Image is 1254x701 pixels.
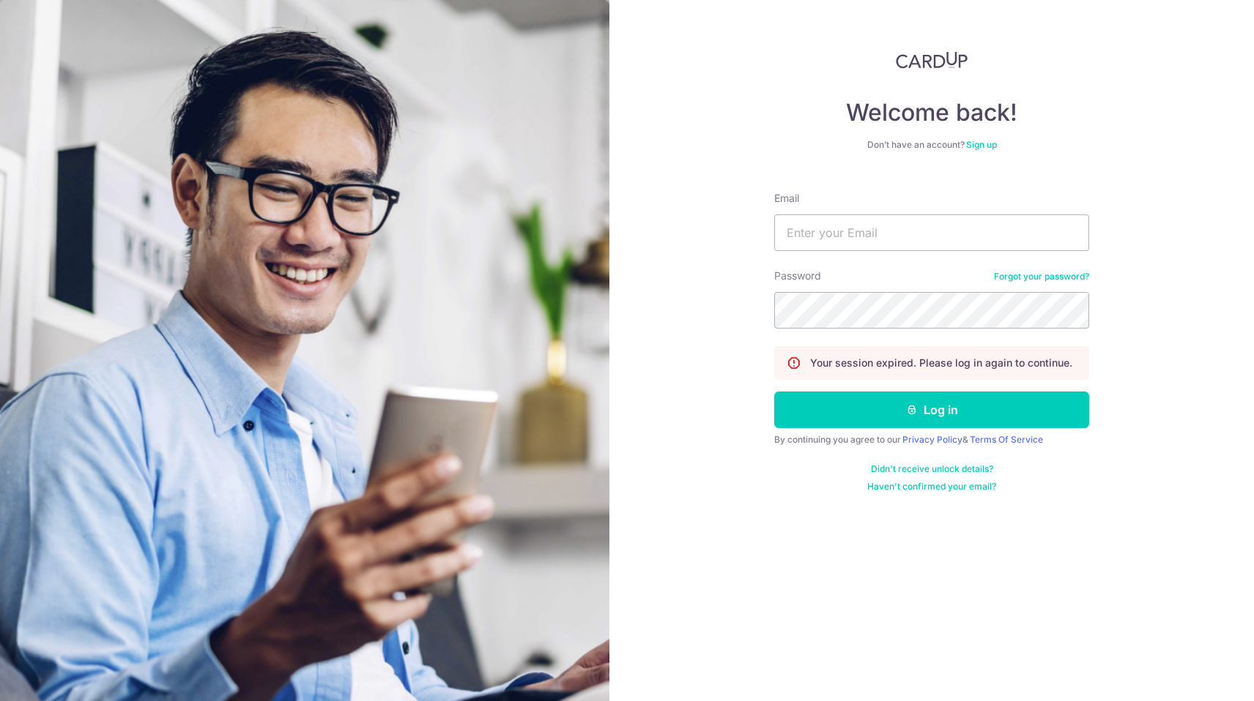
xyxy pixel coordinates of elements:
a: Forgot your password? [994,271,1089,282]
img: CardUp Logo [896,51,968,69]
div: By continuing you agree to our & [774,434,1089,446]
a: Didn't receive unlock details? [871,463,993,475]
label: Email [774,191,799,206]
a: Privacy Policy [902,434,962,445]
p: Your session expired. Please log in again to continue. [810,356,1072,370]
button: Log in [774,391,1089,428]
label: Password [774,269,821,283]
a: Sign up [966,139,997,150]
div: Don’t have an account? [774,139,1089,151]
a: Terms Of Service [970,434,1043,445]
a: Haven't confirmed your email? [867,481,996,492]
input: Enter your Email [774,214,1089,251]
h4: Welcome back! [774,98,1089,127]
